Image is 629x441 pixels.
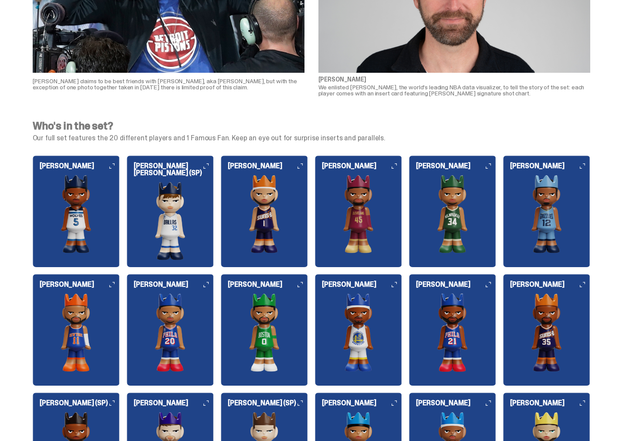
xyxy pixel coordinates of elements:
[322,281,402,288] h6: [PERSON_NAME]
[503,293,590,372] img: card image
[134,163,214,176] h6: [PERSON_NAME] [PERSON_NAME] (SP)
[510,163,590,170] h6: [PERSON_NAME]
[134,281,214,288] h6: [PERSON_NAME]
[33,135,590,142] p: Our full set features the 20 different players and 1 Famous Fan. Keep an eye out for surprise ins...
[221,293,308,372] img: card image
[416,163,496,170] h6: [PERSON_NAME]
[221,175,308,253] img: card image
[40,281,120,288] h6: [PERSON_NAME]
[315,293,402,372] img: card image
[409,293,496,372] img: card image
[127,182,214,260] img: card image
[33,175,120,253] img: card image
[315,175,402,253] img: card image
[228,281,308,288] h6: [PERSON_NAME]
[409,175,496,253] img: card image
[40,400,120,407] h6: [PERSON_NAME] (SP)
[40,163,120,170] h6: [PERSON_NAME]
[510,281,590,288] h6: [PERSON_NAME]
[318,76,590,82] p: [PERSON_NAME]
[228,163,308,170] h6: [PERSON_NAME]
[134,400,214,407] h6: [PERSON_NAME]
[228,400,308,407] h6: [PERSON_NAME] (SP)
[127,293,214,372] img: card image
[33,293,120,372] img: card image
[416,281,496,288] h6: [PERSON_NAME]
[318,84,590,96] p: We enlisted [PERSON_NAME], the world's leading NBA data visualizer, to tell the story of the set:...
[416,400,496,407] h6: [PERSON_NAME]
[322,163,402,170] h6: [PERSON_NAME]
[33,78,304,90] p: [PERSON_NAME] claims to be best friends with [PERSON_NAME], aka [PERSON_NAME], but with the excep...
[510,400,590,407] h6: [PERSON_NAME]
[322,400,402,407] h6: [PERSON_NAME]
[33,121,590,131] h4: Who's in the set?
[503,175,590,253] img: card image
